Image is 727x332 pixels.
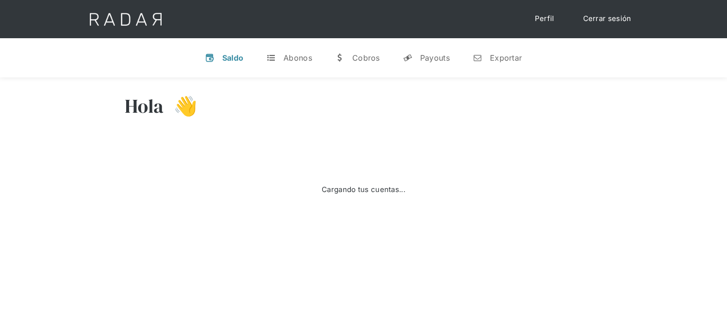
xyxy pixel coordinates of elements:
div: Cobros [352,53,380,63]
h3: Hola [125,94,164,118]
div: Exportar [490,53,522,63]
a: Cerrar sesión [574,10,641,28]
h3: 👋 [164,94,197,118]
a: Perfil [525,10,564,28]
div: Payouts [420,53,450,63]
div: t [266,53,276,63]
div: v [205,53,215,63]
div: n [473,53,482,63]
div: Saldo [222,53,244,63]
div: w [335,53,345,63]
div: Cargando tus cuentas... [322,184,405,195]
div: Abonos [283,53,312,63]
div: y [403,53,412,63]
